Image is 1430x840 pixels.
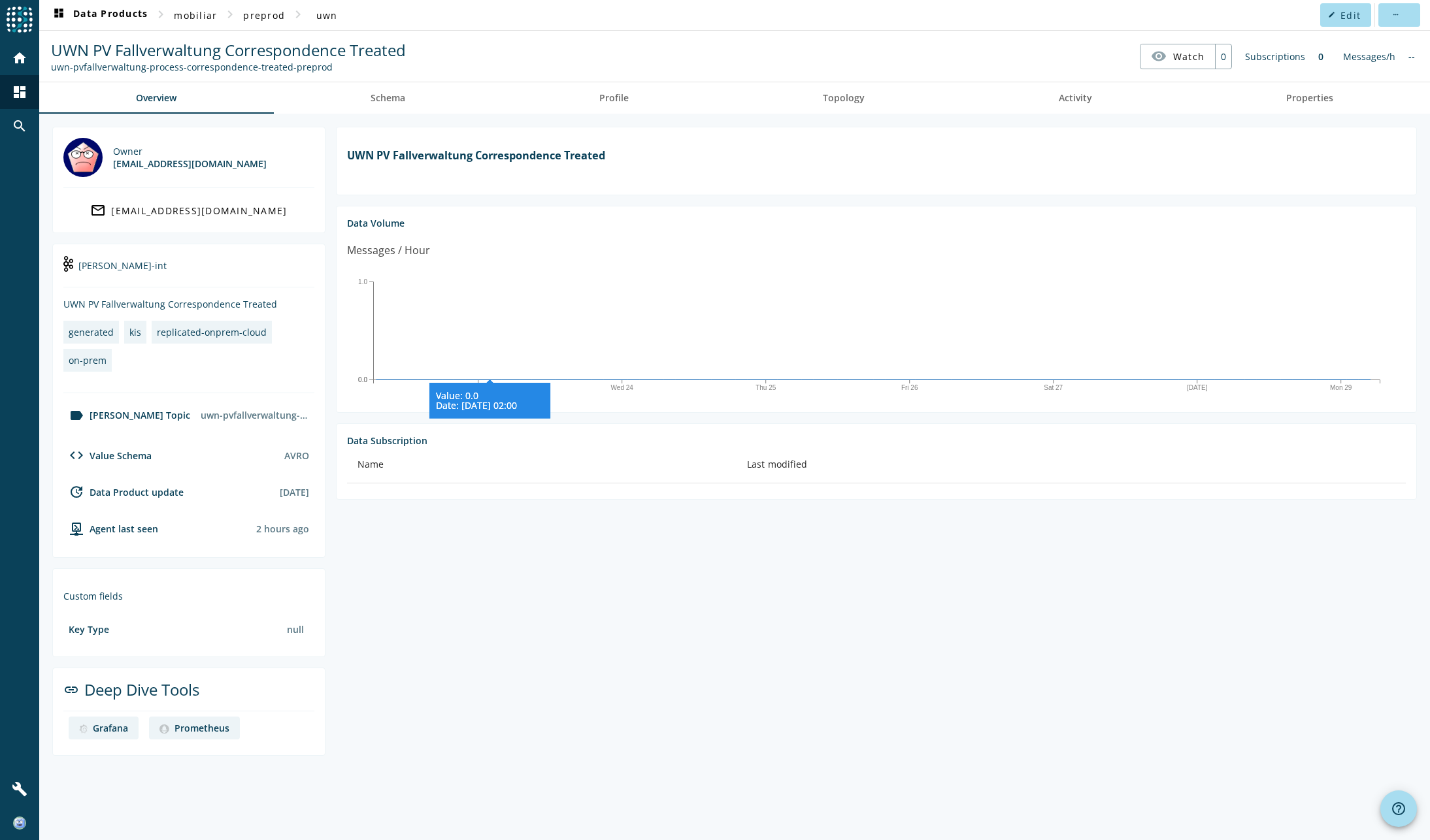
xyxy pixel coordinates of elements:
[1340,9,1361,22] span: Edit
[347,447,737,483] th: Name
[1286,93,1333,103] span: Properties
[63,138,103,177] img: mbx_301492@mobi.ch
[1312,44,1330,69] div: 0
[1328,11,1335,18] mat-icon: edit
[51,7,67,23] mat-icon: dashboard
[69,717,139,739] a: deep dive imageGrafana
[1330,384,1352,391] text: Mon 29
[1337,44,1402,69] div: Messages/h
[7,7,33,33] img: spoud-logo.svg
[136,93,176,103] span: Overview
[63,682,79,698] mat-icon: link
[111,204,287,217] div: [EMAIL_ADDRESS][DOMAIN_NAME]
[1140,44,1215,68] button: Watch
[195,404,314,427] div: uwn-pvfallverwaltung-process-correspondence-treated-preprod
[153,7,169,22] mat-icon: chevron_right
[901,384,918,391] text: Fri 26
[610,384,633,391] text: Wed 24
[169,3,222,27] button: mobiliar
[737,447,1406,483] th: Last modified
[12,781,27,797] mat-icon: build
[63,447,152,463] div: Value Schema
[113,145,267,157] div: Owner
[282,618,309,641] div: null
[306,3,348,27] button: uwn
[51,39,406,61] span: UWN PV Fallverwaltung Correspondence Treated
[1402,44,1422,69] div: No information
[159,724,169,734] img: deep dive image
[1239,44,1312,69] div: Subscriptions
[371,93,405,103] span: Schema
[69,623,109,636] div: Key Type
[46,3,153,27] button: Data Products
[1320,3,1371,27] button: Edit
[63,679,314,711] div: Deep Dive Tools
[347,434,1406,447] div: Data Subscription
[12,118,27,134] mat-icon: search
[1173,45,1205,68] span: Watch
[175,722,229,734] div: Prometheus
[436,389,478,402] tspan: Value: 0.0
[129,326,141,338] div: kis
[63,484,184,500] div: Data Product update
[756,384,776,391] text: Thu 25
[69,354,107,366] div: on-prem
[51,61,406,73] div: Kafka Topic: uwn-pvfallverwaltung-process-correspondence-treated-preprod
[157,326,267,338] div: replicated-onprem-cloud
[1391,801,1406,816] mat-icon: help_outline
[149,717,239,739] a: deep dive imagePrometheus
[13,816,26,830] img: 321727e140b5189f451a128e5f2a6bb4
[1059,93,1092,103] span: Activity
[69,447,84,463] mat-icon: code
[347,217,1406,229] div: Data Volume
[222,7,238,22] mat-icon: chevron_right
[93,722,128,734] div: Grafana
[1044,384,1063,391] text: Sat 27
[69,326,114,338] div: generated
[823,93,865,103] span: Topology
[63,590,314,602] div: Custom fields
[51,7,148,23] span: Data Products
[243,9,285,22] span: preprod
[436,399,517,412] tspan: Date: [DATE] 02:00
[113,157,267,170] div: [EMAIL_ADDRESS][DOMAIN_NAME]
[69,484,84,500] mat-icon: update
[174,9,217,22] span: mobiliar
[256,523,309,535] div: Agents typically reports every 15min to 1h
[358,278,367,285] text: 1.0
[284,449,309,462] div: AVRO
[347,148,1406,163] h1: UWN PV Fallverwaltung Correspondence Treated
[1215,44,1231,69] div: 0
[63,199,314,222] a: [EMAIL_ADDRESS][DOMAIN_NAME]
[63,298,314,310] div: UWN PV Fallverwaltung Correspondence Treated
[238,3,290,27] button: preprod
[316,9,338,22] span: uwn
[599,93,629,103] span: Profile
[1151,48,1167,64] mat-icon: visibility
[280,486,309,498] div: [DATE]
[1391,11,1399,18] mat-icon: more_horiz
[79,724,88,734] img: deep dive image
[1187,384,1208,391] text: [DATE]
[347,242,430,259] div: Messages / Hour
[12,50,27,66] mat-icon: home
[63,408,190,423] div: [PERSON_NAME] Topic
[290,7,306,22] mat-icon: chevron_right
[69,408,84,423] mat-icon: label
[63,521,158,536] div: agent-env-preprod
[12,84,27,100] mat-icon: dashboard
[90,202,106,218] mat-icon: mail_outline
[358,376,367,383] text: 0.0
[63,255,314,287] div: [PERSON_NAME]-int
[63,256,73,272] img: kafka-int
